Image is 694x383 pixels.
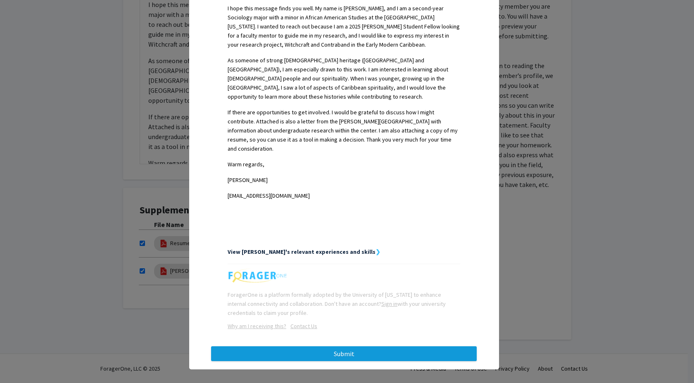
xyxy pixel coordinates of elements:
p: As someone of strong [DEMOGRAPHIC_DATA] heritage ([GEOGRAPHIC_DATA] and [GEOGRAPHIC_DATA]), I am ... [228,56,460,101]
p: [EMAIL_ADDRESS][DOMAIN_NAME] [228,191,460,200]
a: Sign in [381,300,397,307]
strong: ❯ [376,248,380,255]
a: Opens in a new tab [286,322,317,330]
p: [PERSON_NAME] [228,175,460,184]
u: Why am I receiving this? [228,322,286,330]
strong: View [PERSON_NAME]'s relevant experiences and skills [228,248,376,255]
span: ForagerOne is a platform formally adopted by the University of [US_STATE] to enhance internal con... [228,291,446,317]
iframe: Chat [6,346,35,377]
a: Opens in a new tab [228,322,286,330]
button: Submit [211,346,477,361]
p: Warm regards, [228,160,460,169]
u: Contact Us [290,322,317,330]
p: If there are opportunities to get involved. I would be grateful to discuss how I might contribute... [228,108,460,153]
p: I hope this message finds you well. My name is [PERSON_NAME], and I am a second-year Sociology ma... [228,4,460,49]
